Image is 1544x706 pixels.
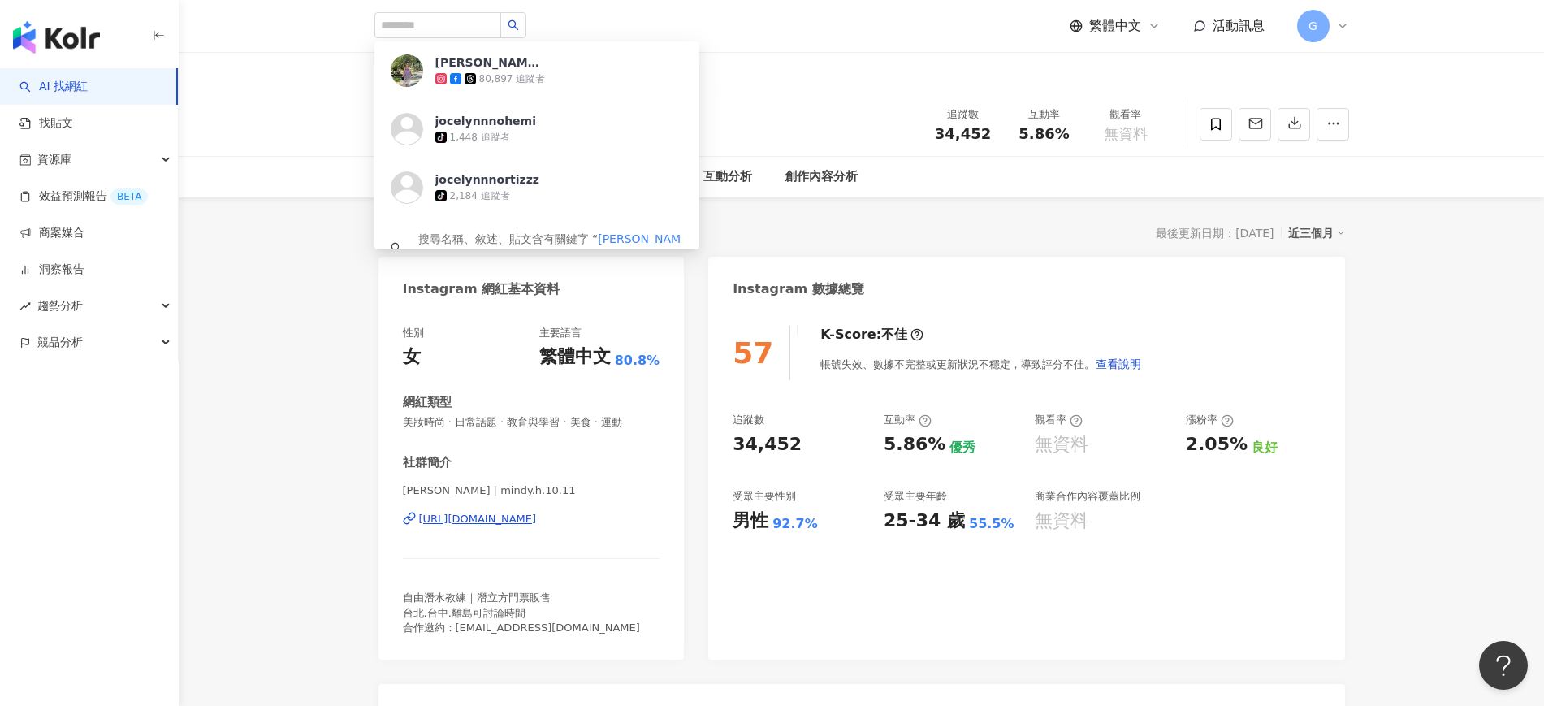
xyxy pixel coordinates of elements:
[539,326,582,340] div: 主要語言
[1014,106,1075,123] div: 互動率
[391,167,415,187] div: 總覽
[403,280,560,298] div: Instagram 網紅基本資料
[492,65,525,88] div: 8,886
[403,326,424,340] div: 性別
[615,352,660,370] span: 80.8%
[1035,413,1083,427] div: 觀看率
[884,413,932,427] div: 互動率
[1479,641,1528,690] iframe: Help Scout Beacon - Open
[19,301,31,312] span: rise
[884,509,965,534] div: 25-34 歲
[1095,106,1157,123] div: 觀看率
[19,225,84,241] a: 商案媒合
[403,394,452,411] div: 網紅類型
[1019,126,1069,142] span: 5.86%
[1096,357,1141,370] span: 查看說明
[419,512,537,526] div: [URL][DOMAIN_NAME]
[1288,223,1345,244] div: 近三個月
[403,415,660,430] span: 美妝時尚 · 日常話題 · 教育與學習 · 美食 · 運動
[539,344,611,370] div: 繁體中文
[1089,17,1141,35] span: 繁體中文
[403,512,660,526] a: [URL][DOMAIN_NAME]
[733,509,768,534] div: 男性
[1035,509,1088,534] div: 無資料
[884,489,947,504] div: 受眾主要年齡
[884,432,945,457] div: 5.86%
[1186,432,1248,457] div: 2.05%
[529,167,590,187] div: 合作與價值
[733,432,802,457] div: 34,452
[949,439,975,457] div: 優秀
[932,106,994,123] div: 追蹤數
[1213,18,1265,33] span: 活動訊息
[19,115,73,132] a: 找貼文
[37,324,83,361] span: 競品分析
[1252,439,1278,457] div: 良好
[733,336,773,370] div: 57
[410,65,443,88] div: 3.4萬
[1035,432,1088,457] div: 無資料
[378,222,411,245] div: 總覽
[13,21,100,54] img: logo
[1035,489,1140,504] div: 商業合作內容覆蓋比例
[403,454,452,471] div: 社群簡介
[374,61,456,92] button: 3.4萬
[703,167,752,187] div: 互動分析
[1186,413,1234,427] div: 漲粉率
[508,19,519,31] span: search
[881,326,907,344] div: 不佳
[622,167,671,187] div: 相似網紅
[1104,126,1148,142] span: 無資料
[464,61,538,92] button: 8,886
[969,515,1014,533] div: 55.5%
[403,591,640,633] span: 自由潛水教練｜潛立方門票販售 台北.台中.離島可討論時間 合作邀約：[EMAIL_ADDRESS][DOMAIN_NAME]
[19,188,148,205] a: 效益預測報告BETA
[1156,227,1274,240] div: 最後更新日期：[DATE]
[37,141,71,178] span: 資源庫
[19,262,84,278] a: 洞察報告
[1308,17,1317,35] span: G
[403,344,421,370] div: 女
[374,100,423,149] img: KOL Avatar
[733,489,796,504] div: 受眾主要性別
[1095,348,1142,380] button: 查看說明
[820,348,1142,380] div: 帳號失效、數據不完整或更新狀況不穩定，導致評分不佳。
[935,125,991,142] span: 34,452
[448,167,496,187] div: 受眾分析
[19,79,88,95] a: searchAI 找網紅
[403,483,660,498] span: [PERSON_NAME] | mindy.h.10.11
[785,167,858,187] div: 創作內容分析
[772,515,818,533] div: 92.7%
[733,413,764,427] div: 追蹤數
[820,326,923,344] div: K-Score :
[733,280,864,298] div: Instagram 數據總覽
[435,111,486,132] div: Mindy
[37,288,83,324] span: 趨勢分析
